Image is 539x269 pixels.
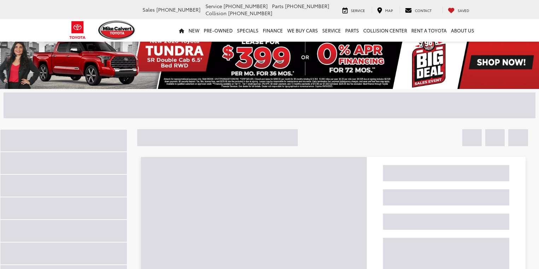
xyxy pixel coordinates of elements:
[224,2,268,10] span: [PHONE_NUMBER]
[143,6,155,13] span: Sales
[228,10,272,17] span: [PHONE_NUMBER]
[285,19,320,42] a: WE BUY CARS
[442,6,475,13] a: My Saved Vehicles
[205,2,222,10] span: Service
[372,6,398,13] a: Map
[156,6,201,13] span: [PHONE_NUMBER]
[205,10,227,17] span: Collision
[202,19,235,42] a: Pre-Owned
[64,19,91,42] img: Toyota
[320,19,343,42] a: Service
[409,19,449,42] a: Rent a Toyota
[385,8,393,13] span: Map
[449,19,476,42] a: About Us
[261,19,285,42] a: Finance
[343,19,361,42] a: Parts
[98,20,136,40] img: Mike Calvert Toyota
[272,2,284,10] span: Parts
[285,2,329,10] span: [PHONE_NUMBER]
[186,19,202,42] a: New
[415,8,431,13] span: Contact
[458,8,469,13] span: Saved
[337,6,370,13] a: Service
[177,19,186,42] a: Home
[351,8,365,13] span: Service
[400,6,437,13] a: Contact
[361,19,409,42] a: Collision Center
[235,19,261,42] a: Specials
